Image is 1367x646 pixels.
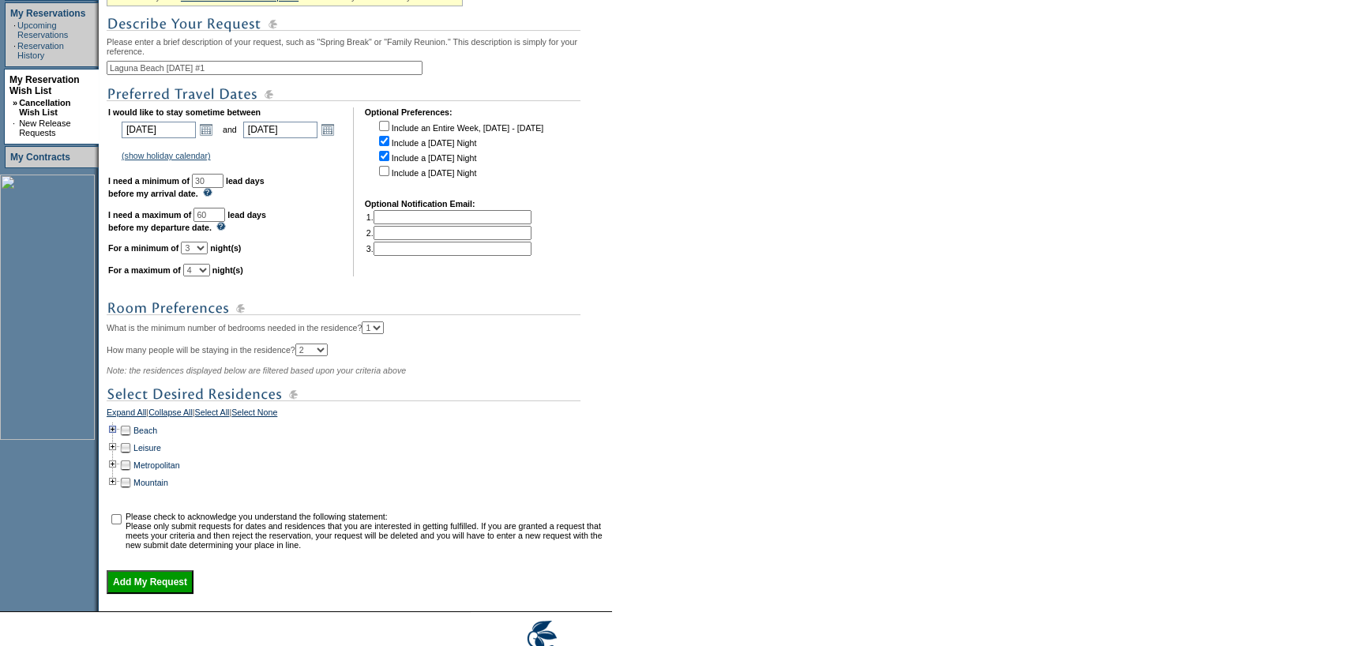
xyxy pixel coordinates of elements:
a: Open the calendar popup. [319,121,336,138]
a: Cancellation Wish List [19,98,70,117]
a: Metropolitan [133,460,180,470]
td: Include an Entire Week, [DATE] - [DATE] Include a [DATE] Night Include a [DATE] Night Include a [... [376,118,543,188]
a: Upcoming Reservations [17,21,68,39]
b: night(s) [210,243,241,253]
input: Add My Request [107,570,193,594]
b: Optional Notification Email: [365,199,475,208]
a: Select None [231,408,277,422]
a: Mountain [133,478,168,487]
b: For a maximum of [108,265,181,275]
td: 2. [366,226,531,240]
b: lead days before my departure date. [108,210,266,232]
b: For a minimum of [108,243,178,253]
td: · [13,41,16,60]
a: My Reservation Wish List [9,74,80,96]
a: Reservation History [17,41,64,60]
b: I need a minimum of [108,176,190,186]
img: questionMark_lightBlue.gif [203,188,212,197]
b: I need a maximum of [108,210,191,220]
div: | | | [107,408,608,422]
b: night(s) [212,265,243,275]
a: Leisure [133,443,161,453]
td: 3. [366,242,531,256]
a: Expand All [107,408,146,422]
img: questionMark_lightBlue.gif [216,222,226,231]
a: (show holiday calendar) [122,151,211,160]
td: · [13,118,17,137]
a: Open the calendar popup. [197,121,215,138]
b: Optional Preferences: [365,107,453,117]
b: lead days before my arrival date. [108,176,265,198]
b: » [13,98,17,107]
b: I would like to stay sometime between [108,107,261,117]
img: subTtlRoomPreferences.gif [107,299,580,318]
td: 1. [366,210,531,224]
td: · [13,21,16,39]
input: Date format: M/D/Y. Shortcut keys: [T] for Today. [UP] or [.] for Next Day. [DOWN] or [,] for Pre... [243,122,317,138]
td: Please check to acknowledge you understand the following statement: Please only submit requests f... [126,512,607,550]
a: My Contracts [10,152,70,163]
a: Collapse All [148,408,193,422]
a: Select All [195,408,230,422]
a: Beach [133,426,157,435]
a: New Release Requests [19,118,70,137]
span: Note: the residences displayed below are filtered based upon your criteria above [107,366,406,375]
td: and [220,118,239,141]
input: Date format: M/D/Y. Shortcut keys: [T] for Today. [UP] or [.] for Next Day. [DOWN] or [,] for Pre... [122,122,196,138]
a: My Reservations [10,8,85,19]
